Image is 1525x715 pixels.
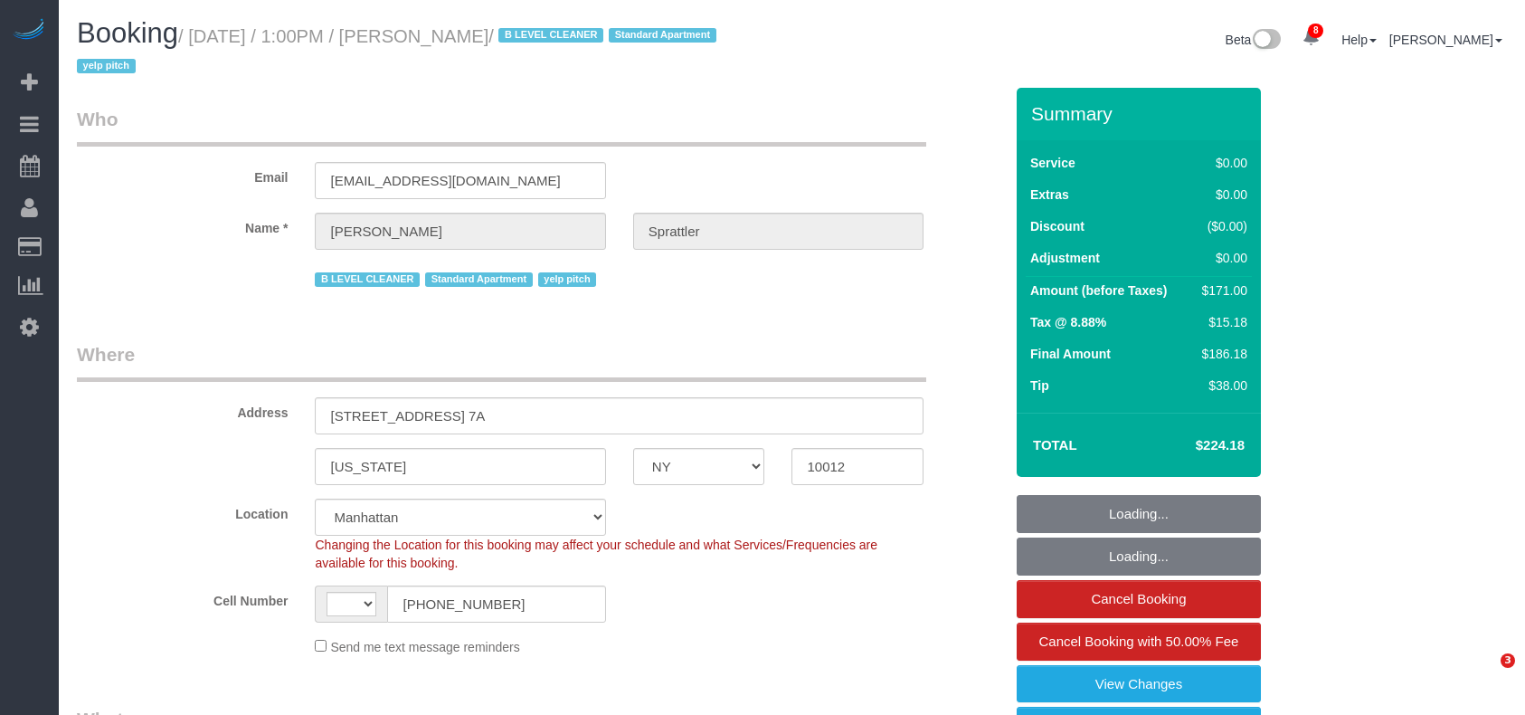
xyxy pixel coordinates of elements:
[63,213,301,237] label: Name *
[315,162,605,199] input: Email
[1195,249,1247,267] div: $0.00
[425,272,533,287] span: Standard Apartment
[1017,580,1261,618] a: Cancel Booking
[1141,438,1245,453] h4: $224.18
[1195,377,1247,395] div: $38.00
[1293,18,1329,58] a: 8
[387,586,605,623] input: Cell Number
[77,17,178,49] span: Booking
[791,448,924,485] input: Zip Code
[1195,186,1247,204] div: $0.00
[11,18,47,43] img: Automaid Logo
[1195,345,1247,363] div: $186.18
[1033,437,1077,453] strong: Total
[1017,623,1261,661] a: Cancel Booking with 50.00% Fee
[315,213,605,250] input: First Name
[1341,33,1377,47] a: Help
[315,448,605,485] input: City
[498,28,603,43] span: B LEVEL CLEANER
[77,26,722,77] small: / [DATE] / 1:00PM / [PERSON_NAME]
[77,106,926,147] legend: Who
[1195,313,1247,331] div: $15.18
[1030,313,1106,331] label: Tax @ 8.88%
[1308,24,1323,38] span: 8
[63,397,301,422] label: Address
[1195,154,1247,172] div: $0.00
[1030,281,1167,300] label: Amount (before Taxes)
[1030,186,1069,204] label: Extras
[1195,281,1247,300] div: $171.00
[538,272,597,287] span: yelp pitch
[1501,653,1515,668] span: 3
[1030,154,1075,172] label: Service
[315,272,420,287] span: B LEVEL CLEANER
[77,341,926,382] legend: Where
[1030,217,1085,235] label: Discount
[1251,29,1281,52] img: New interface
[633,213,924,250] input: Last Name
[1031,103,1252,124] h3: Summary
[63,586,301,610] label: Cell Number
[1030,377,1049,395] label: Tip
[63,162,301,186] label: Email
[1017,665,1261,703] a: View Changes
[1463,653,1507,697] iframe: Intercom live chat
[77,59,136,73] span: yelp pitch
[63,499,301,523] label: Location
[609,28,716,43] span: Standard Apartment
[330,640,519,654] span: Send me text message reminders
[315,538,877,570] span: Changing the Location for this booking may affect your schedule and what Services/Frequencies are...
[1030,345,1111,363] label: Final Amount
[1389,33,1502,47] a: [PERSON_NAME]
[1039,634,1239,649] span: Cancel Booking with 50.00% Fee
[1195,217,1247,235] div: ($0.00)
[1226,33,1282,47] a: Beta
[1030,249,1100,267] label: Adjustment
